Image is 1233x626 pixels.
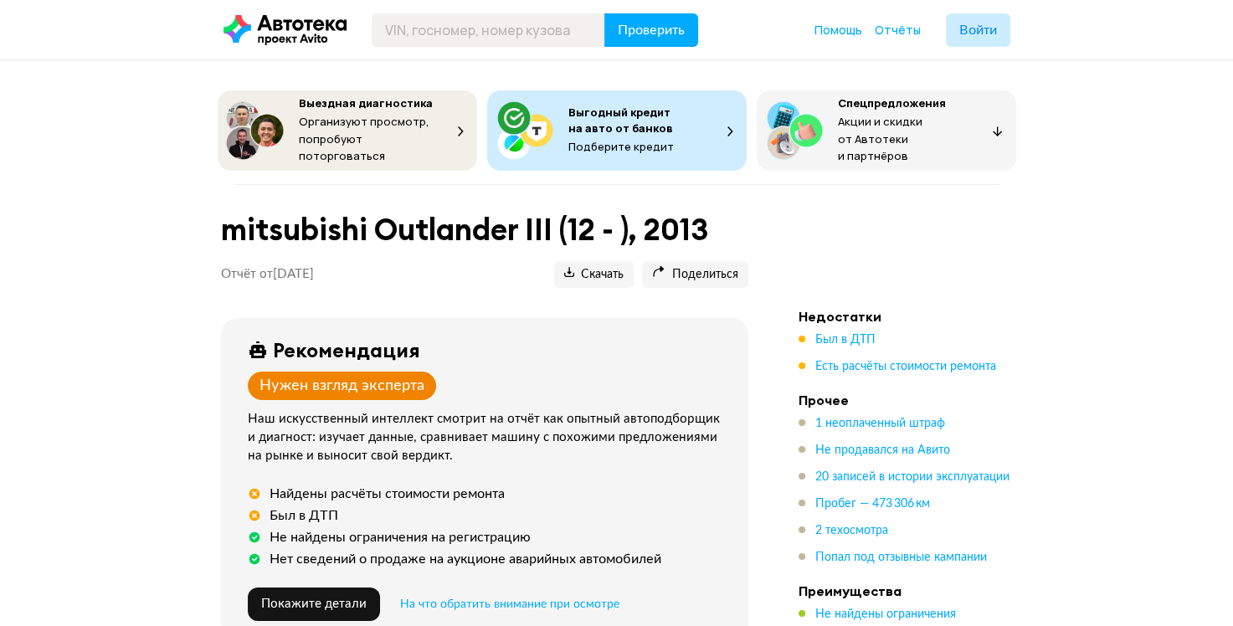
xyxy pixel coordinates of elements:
[273,338,420,362] div: Рекомендация
[248,588,380,621] button: Покажите детали
[815,552,987,563] span: Попал под отзывные кампании
[815,334,876,346] span: Был в ДТП
[618,23,685,37] span: Проверить
[604,13,698,47] button: Проверить
[564,267,624,283] span: Скачать
[652,267,738,283] span: Поделиться
[815,471,1010,483] span: 20 записей в истории эксплуатации
[270,551,661,567] div: Нет сведений о продаже на аукционе аварийных автомобилей
[248,410,728,465] div: Наш искусственный интеллект смотрит на отчёт как опытный автоподборщик и диагност: изучает данные...
[959,23,997,37] span: Войти
[814,22,862,38] a: Помощь
[487,90,747,171] button: Выгодный кредит на авто от банковПодберите кредит
[815,444,950,456] span: Не продавался на Авито
[815,498,930,510] span: Пробег — 473 306 км
[400,598,619,610] span: На что обратить внимание при осмотре
[757,90,1016,171] button: СпецпредложенияАкции и скидки от Автотеки и партнёров
[372,13,605,47] input: VIN, госномер, номер кузова
[815,418,945,429] span: 1 неоплаченный штраф
[799,582,1033,599] h4: Преимущества
[815,361,996,372] span: Есть расчёты стоимости ремонта
[815,525,888,536] span: 2 техосмотра
[642,261,748,288] button: Поделиться
[838,114,922,163] span: Акции и скидки от Автотеки и партнёров
[568,139,674,154] span: Подберите кредит
[814,22,862,38] span: Помощь
[799,308,1033,325] h4: Недостатки
[946,13,1010,47] button: Войти
[299,95,433,110] span: Выездная диагностика
[270,529,531,546] div: Не найдены ограничения на регистрацию
[259,377,424,395] div: Нужен взгляд эксперта
[875,22,921,38] a: Отчёты
[270,507,338,524] div: Был в ДТП
[270,485,505,502] div: Найдены расчёты стоимости ремонта
[875,22,921,38] span: Отчёты
[838,95,946,110] span: Спецпредложения
[799,392,1033,408] h4: Прочее
[299,114,429,163] span: Организуют просмотр, попробуют поторговаться
[218,90,477,171] button: Выездная диагностикаОрганизуют просмотр, попробуют поторговаться
[568,105,673,136] span: Выгодный кредит на авто от банков
[554,261,634,288] button: Скачать
[221,212,748,248] h1: mitsubishi Outlander III (12 - ), 2013
[261,598,367,610] span: Покажите детали
[221,266,314,283] p: Отчёт от [DATE]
